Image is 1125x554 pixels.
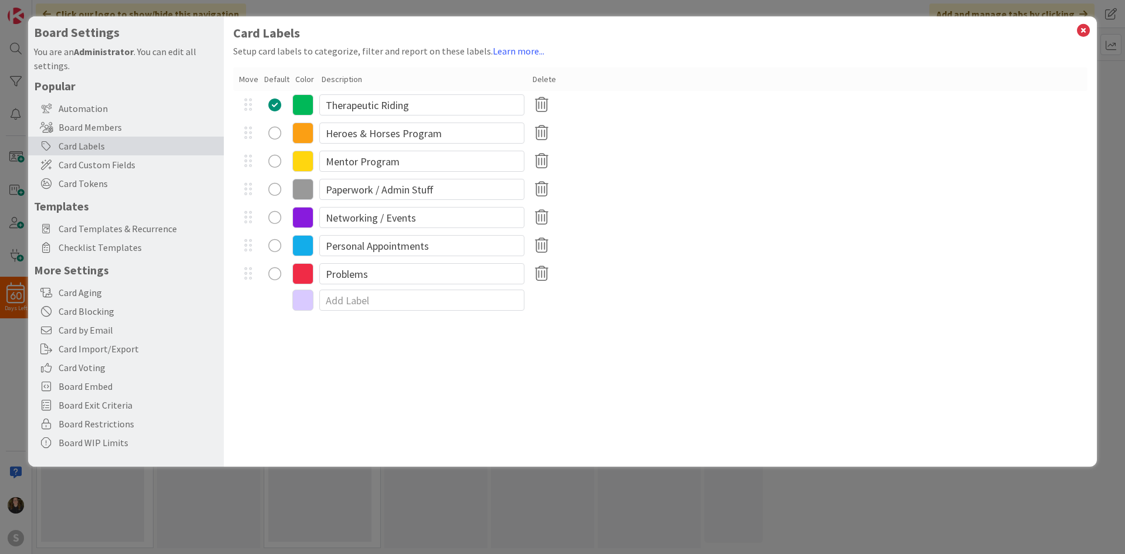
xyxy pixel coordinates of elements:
[28,118,224,137] div: Board Members
[34,45,218,73] div: You are an . You can edit all settings.
[59,361,218,375] span: Card Voting
[319,94,524,115] input: Edit Label
[34,25,218,40] h4: Board Settings
[59,240,218,254] span: Checklist Templates
[533,73,556,86] div: Delete
[493,45,544,57] a: Learn more...
[233,26,1087,40] h1: Card Labels
[319,235,524,256] input: Edit Label
[319,151,524,172] input: Edit Label
[319,123,524,144] input: Edit Label
[59,222,218,236] span: Card Templates & Recurrence
[233,44,1087,58] div: Setup card labels to categorize, filter and report on these labels.
[59,176,218,191] span: Card Tokens
[59,158,218,172] span: Card Custom Fields
[28,302,224,321] div: Card Blocking
[319,179,524,200] input: Edit Label
[28,137,224,155] div: Card Labels
[28,433,224,452] div: Board WIP Limits
[59,323,218,337] span: Card by Email
[59,417,218,431] span: Board Restrictions
[34,263,218,277] h5: More Settings
[34,79,218,93] h5: Popular
[28,339,224,358] div: Card Import/Export
[319,263,524,284] input: Edit Label
[74,46,134,57] b: Administrator
[264,73,289,86] div: Default
[319,290,524,311] input: Add Label
[34,199,218,213] h5: Templates
[59,379,218,393] span: Board Embed
[59,398,218,412] span: Board Exit Criteria
[319,207,524,228] input: Edit Label
[28,99,224,118] div: Automation
[28,283,224,302] div: Card Aging
[239,73,258,86] div: Move
[322,73,527,86] div: Description
[295,73,316,86] div: Color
